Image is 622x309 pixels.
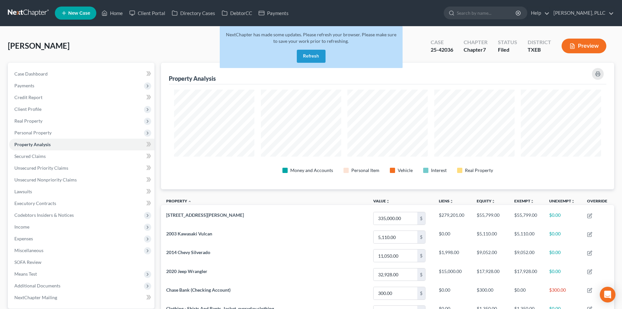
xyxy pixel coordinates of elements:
span: Additional Documents [14,283,60,288]
td: $300.00 [544,284,582,302]
div: $ [417,249,425,262]
div: Chapter [464,39,487,46]
span: Property Analysis [14,142,51,147]
div: Personal Item [351,167,379,174]
div: District [528,39,551,46]
a: Payments [255,7,292,19]
span: 2020 Jeep Wrangler [166,268,207,274]
div: Status [498,39,517,46]
span: 7 [483,46,486,53]
a: Directory Cases [168,7,218,19]
div: Property Analysis [169,75,216,82]
span: Chase Bank (Checking Account) [166,287,231,293]
div: Vehicle [398,167,413,174]
div: Money and Accounts [290,167,333,174]
a: Liensunfold_more [439,198,454,203]
td: $0.00 [544,265,582,284]
span: Income [14,224,29,230]
div: TXEB [528,46,551,54]
a: Equityunfold_more [477,198,495,203]
a: Help [528,7,550,19]
div: $ [417,212,425,225]
span: Means Test [14,271,37,277]
i: unfold_more [491,199,495,203]
div: Real Property [465,167,493,174]
span: Case Dashboard [14,71,48,77]
span: Codebtors Insiders & Notices [14,212,74,218]
td: $300.00 [471,284,509,302]
span: Unsecured Priority Claims [14,165,68,171]
a: DebtorCC [218,7,255,19]
td: $0.00 [434,284,471,302]
a: Unsecured Nonpriority Claims [9,174,154,186]
a: Lawsuits [9,186,154,197]
div: Chapter [464,46,487,54]
div: Case [431,39,453,46]
span: NextChapter has made some updates. Please refresh your browser. Please make sure to save your wor... [226,32,396,44]
span: SOFA Review [14,259,41,265]
td: $17,928.00 [509,265,544,284]
div: $ [417,287,425,300]
td: $17,928.00 [471,265,509,284]
a: SOFA Review [9,256,154,268]
td: $279,201.00 [434,209,471,228]
i: unfold_more [386,199,390,203]
div: Interest [431,167,447,174]
a: Home [98,7,126,19]
a: Valueunfold_more [373,198,390,203]
div: Open Intercom Messenger [600,287,615,302]
span: Client Profile [14,106,41,112]
span: [STREET_ADDRESS][PERSON_NAME] [166,212,244,218]
div: Filed [498,46,517,54]
span: Executory Contracts [14,200,56,206]
input: 0.00 [374,231,417,243]
a: Case Dashboard [9,68,154,80]
a: Executory Contracts [9,197,154,209]
td: $0.00 [509,284,544,302]
td: $15,000.00 [434,265,471,284]
td: $5,110.00 [509,228,544,247]
span: Expenses [14,236,33,241]
a: Unsecured Priority Claims [9,162,154,174]
input: 0.00 [374,249,417,262]
span: Credit Report [14,94,42,100]
td: $0.00 [544,209,582,228]
td: $55,799.00 [471,209,509,228]
div: 25-42036 [431,46,453,54]
span: Lawsuits [14,189,32,194]
span: Unsecured Nonpriority Claims [14,177,77,182]
input: 0.00 [374,268,417,281]
td: $0.00 [544,247,582,265]
span: Personal Property [14,130,52,135]
td: $9,052.00 [509,247,544,265]
button: Preview [562,39,606,53]
i: unfold_more [530,199,534,203]
span: Miscellaneous [14,248,43,253]
input: 0.00 [374,212,417,225]
input: Search by name... [457,7,517,19]
span: Secured Claims [14,153,46,159]
a: Property expand_less [166,198,192,203]
td: $0.00 [544,228,582,247]
a: Exemptunfold_more [514,198,534,203]
a: Secured Claims [9,150,154,162]
i: unfold_more [450,199,454,203]
a: [PERSON_NAME], PLLC [550,7,614,19]
span: Real Property [14,118,42,124]
td: $1,998.00 [434,247,471,265]
a: Unexemptunfold_more [549,198,575,203]
th: Override [582,195,614,209]
td: $9,052.00 [471,247,509,265]
div: $ [417,231,425,243]
a: Property Analysis [9,139,154,150]
a: NextChapter Mailing [9,292,154,303]
i: unfold_more [571,199,575,203]
a: Credit Report [9,92,154,103]
button: Refresh [297,50,326,63]
span: 2003 Kawasaki Vulcan [166,231,212,236]
span: Payments [14,83,34,88]
span: 2014 Chevy Silverado [166,249,210,255]
td: $5,110.00 [471,228,509,247]
i: expand_less [188,199,192,203]
td: $55,799.00 [509,209,544,228]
